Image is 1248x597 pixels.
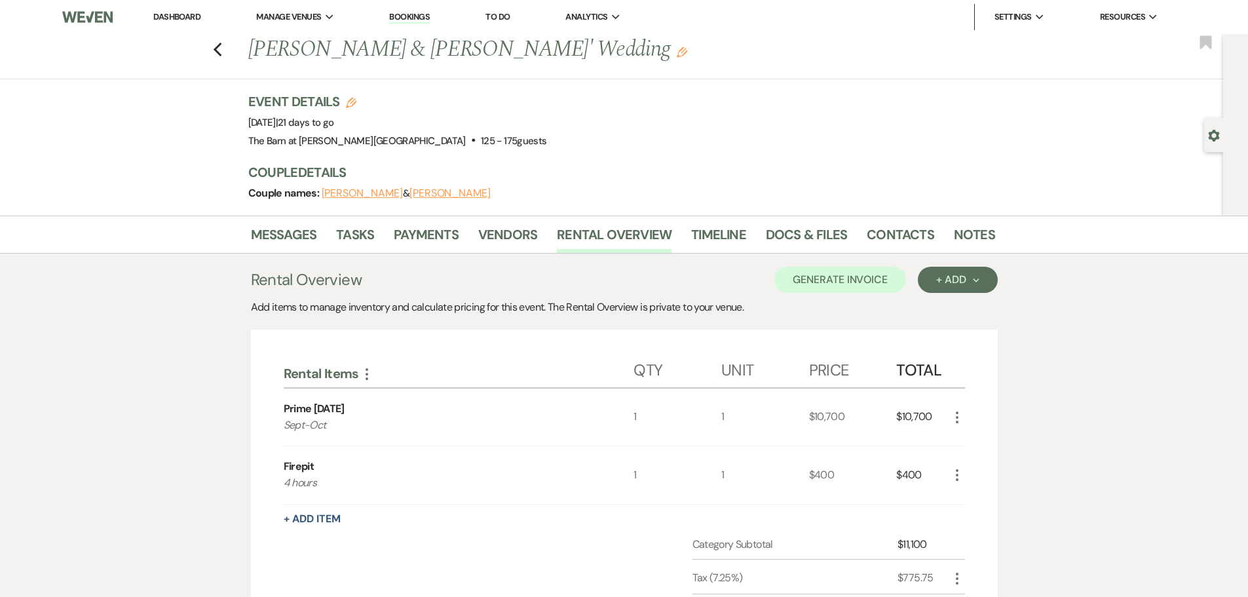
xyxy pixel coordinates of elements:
[721,446,809,504] div: 1
[633,389,721,446] div: 1
[898,537,949,552] div: $11,100
[248,34,835,66] h1: [PERSON_NAME] & [PERSON_NAME]' Wedding
[809,389,897,446] div: $10,700
[867,224,934,253] a: Contacts
[1208,128,1220,141] button: Open lead details
[248,134,466,147] span: The Barn at [PERSON_NAME][GEOGRAPHIC_DATA]
[276,116,334,129] span: |
[896,389,949,446] div: $10,700
[721,389,809,446] div: 1
[336,224,374,253] a: Tasks
[251,299,998,315] div: Add items to manage inventory and calculate pricing for this event. The Rental Overview is privat...
[153,11,200,22] a: Dashboard
[256,10,321,24] span: Manage Venues
[809,348,897,387] div: Price
[62,3,112,31] img: Weven Logo
[284,417,599,434] p: Sept-Oct
[284,514,341,524] button: + Add Item
[251,224,317,253] a: Messages
[284,474,599,491] p: 4 hours
[633,446,721,504] div: 1
[954,224,995,253] a: Notes
[284,365,634,382] div: Rental Items
[809,446,897,504] div: $400
[485,11,510,22] a: To Do
[774,267,906,293] button: Generate Invoice
[248,186,322,200] span: Couple names:
[936,275,979,285] div: + Add
[284,401,345,417] div: Prime [DATE]
[766,224,847,253] a: Docs & Files
[565,10,607,24] span: Analytics
[248,116,334,129] span: [DATE]
[322,188,403,199] button: [PERSON_NAME]
[994,10,1032,24] span: Settings
[896,446,949,504] div: $400
[251,268,362,292] h3: Rental Overview
[691,224,746,253] a: Timeline
[284,459,314,474] div: Firepit
[481,134,546,147] span: 125 - 175 guests
[278,116,334,129] span: 21 days to go
[896,348,949,387] div: Total
[389,11,430,24] a: Bookings
[633,348,721,387] div: Qty
[918,267,997,293] button: + Add
[409,188,491,199] button: [PERSON_NAME]
[478,224,537,253] a: Vendors
[692,537,898,552] div: Category Subtotal
[557,224,671,253] a: Rental Overview
[898,570,949,586] div: $775.75
[1100,10,1145,24] span: Resources
[692,570,898,586] div: Tax (7.25%)
[248,163,982,182] h3: Couple Details
[322,187,491,200] span: &
[248,92,547,111] h3: Event Details
[394,224,459,253] a: Payments
[677,46,687,58] button: Edit
[721,348,809,387] div: Unit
